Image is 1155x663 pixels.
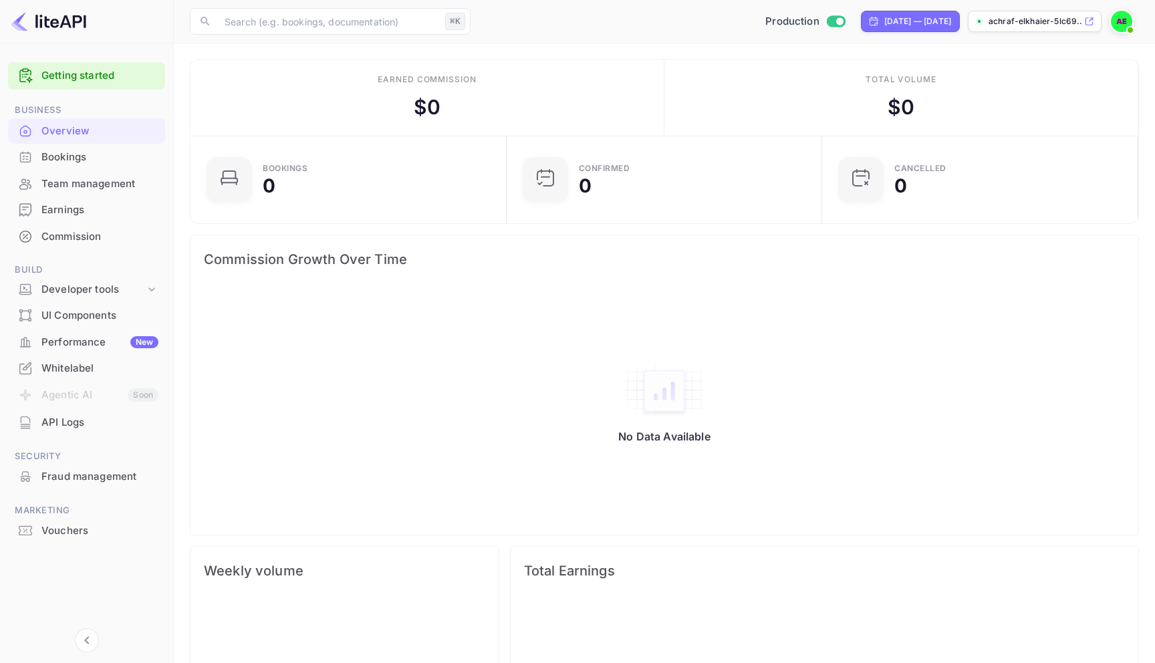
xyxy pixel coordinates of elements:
[524,560,1125,581] span: Total Earnings
[11,11,86,32] img: LiteAPI logo
[41,282,145,297] div: Developer tools
[41,308,158,323] div: UI Components
[445,13,465,30] div: ⌘K
[888,92,914,122] div: $ 0
[894,176,907,195] div: 0
[8,103,165,118] span: Business
[41,68,158,84] a: Getting started
[263,164,307,172] div: Bookings
[861,11,960,32] div: Click to change the date range period
[75,628,99,652] button: Collapse navigation
[41,469,158,485] div: Fraud management
[579,176,592,195] div: 0
[866,74,937,86] div: Total volume
[884,15,951,27] div: [DATE] — [DATE]
[414,92,440,122] div: $ 0
[41,523,158,539] div: Vouchers
[765,14,819,29] span: Production
[8,410,165,436] div: API Logs
[8,329,165,356] div: PerformanceNew
[8,329,165,354] a: PerformanceNew
[579,164,630,172] div: Confirmed
[8,118,165,144] div: Overview
[8,62,165,90] div: Getting started
[8,144,165,170] div: Bookings
[8,464,165,490] div: Fraud management
[8,449,165,464] span: Security
[8,303,165,327] a: UI Components
[8,171,165,196] a: Team management
[8,118,165,143] a: Overview
[8,278,165,301] div: Developer tools
[8,197,165,222] a: Earnings
[8,464,165,489] a: Fraud management
[8,197,165,223] div: Earnings
[8,303,165,329] div: UI Components
[760,14,850,29] div: Switch to Sandbox mode
[624,363,704,419] img: empty-state-table2.svg
[8,263,165,277] span: Build
[1111,11,1132,32] img: achraf elkhaier
[41,203,158,218] div: Earnings
[8,410,165,434] a: API Logs
[378,74,477,86] div: Earned commission
[8,224,165,250] div: Commission
[204,560,485,581] span: Weekly volume
[8,144,165,169] a: Bookings
[8,518,165,544] div: Vouchers
[41,176,158,192] div: Team management
[41,335,158,350] div: Performance
[8,224,165,249] a: Commission
[41,150,158,165] div: Bookings
[41,361,158,376] div: Whitelabel
[41,229,158,245] div: Commission
[618,430,711,443] p: No Data Available
[8,356,165,380] a: Whitelabel
[894,164,946,172] div: CANCELLED
[41,124,158,139] div: Overview
[41,415,158,430] div: API Logs
[217,8,440,35] input: Search (e.g. bookings, documentation)
[989,15,1081,27] p: achraf-elkhaier-5lc69....
[204,249,1125,270] span: Commission Growth Over Time
[8,356,165,382] div: Whitelabel
[8,171,165,197] div: Team management
[130,336,158,348] div: New
[263,176,275,195] div: 0
[8,518,165,543] a: Vouchers
[8,503,165,518] span: Marketing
